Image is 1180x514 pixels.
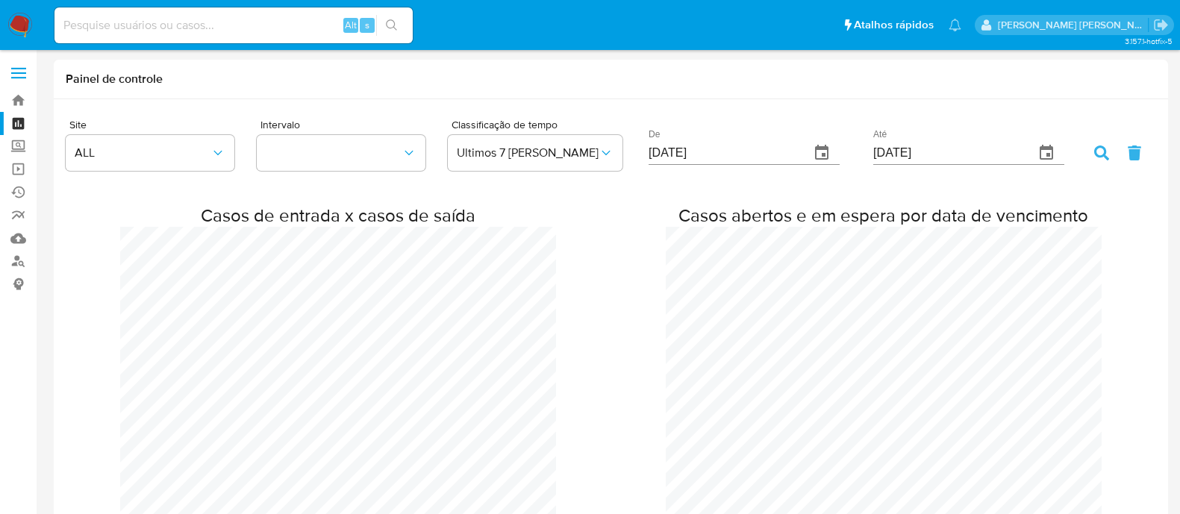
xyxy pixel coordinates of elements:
[376,15,407,36] button: search-icon
[120,204,556,227] h2: Casos de entrada x casos de saída
[854,17,934,33] span: Atalhos rápidos
[998,18,1149,32] p: alessandra.barbosa@mercadopago.com
[260,119,452,130] span: Intervalo
[452,119,649,130] span: Classificação de tempo
[66,135,234,171] button: ALL
[949,19,961,31] a: Notificações
[448,135,622,171] button: Ultimos 7 [PERSON_NAME]
[1153,17,1169,33] a: Sair
[75,145,210,160] span: ALL
[365,18,369,32] span: s
[54,16,413,35] input: Pesquise usuários ou casos...
[69,119,260,130] span: Site
[873,131,887,140] label: Até
[66,72,1156,87] h1: Painel de controle
[666,204,1102,227] h2: Casos abertos e em espera por data de vencimento
[649,131,661,140] label: De
[457,145,599,160] span: Ultimos 7 [PERSON_NAME]
[345,18,357,32] span: Alt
